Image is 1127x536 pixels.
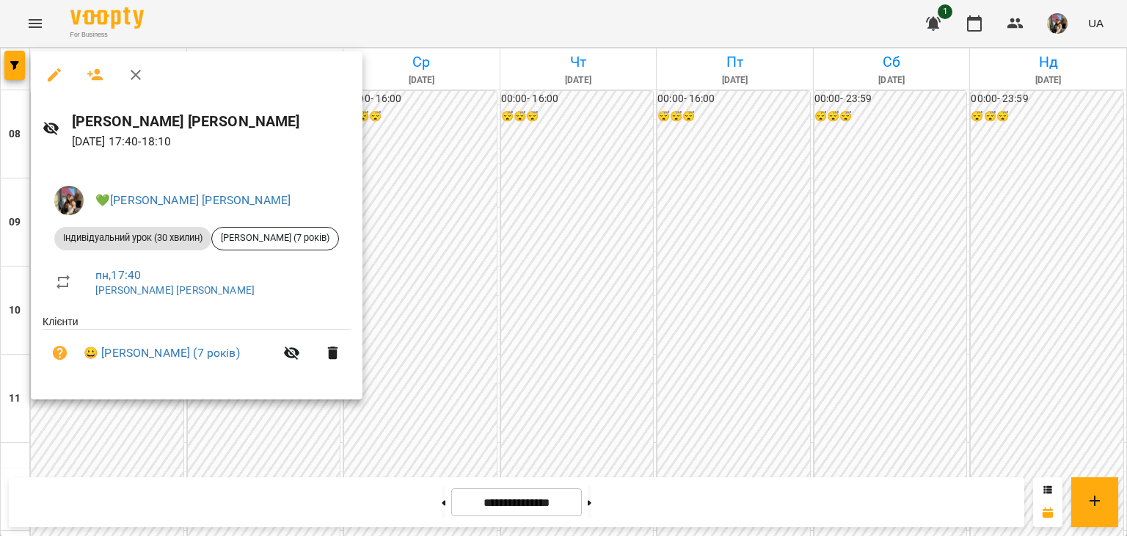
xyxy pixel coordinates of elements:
[95,284,255,296] a: [PERSON_NAME] [PERSON_NAME]
[72,133,351,151] p: [DATE] 17:40 - 18:10
[211,227,339,250] div: [PERSON_NAME] (7 років)
[43,314,351,383] ul: Клієнти
[54,231,211,245] span: Індивідуальний урок (30 хвилин)
[212,231,338,245] span: [PERSON_NAME] (7 років)
[54,186,84,215] img: 497ea43cfcb3904c6063eaf45c227171.jpeg
[95,268,141,282] a: пн , 17:40
[72,110,351,133] h6: [PERSON_NAME] [PERSON_NAME]
[43,336,78,371] button: Візит ще не сплачено. Додати оплату?
[84,344,240,362] a: 😀 [PERSON_NAME] (7 років)
[95,193,291,207] a: 💚[PERSON_NAME] [PERSON_NAME]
